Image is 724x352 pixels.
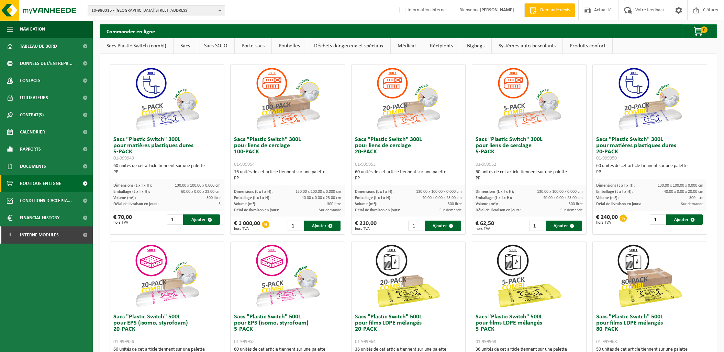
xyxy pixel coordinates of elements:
[234,227,260,231] span: hors TVA
[234,339,255,344] span: 01-999955
[234,137,341,167] h3: Sacs "Plastic Switch" 300L pour liens de cerclage 100-PACK
[476,208,521,212] span: Délai de livraison en jours:
[658,184,703,188] span: 130.00 x 100.00 x 0.000 cm
[20,141,41,158] span: Rapports
[197,38,234,54] a: Sacs SOLO
[20,158,46,175] span: Documents
[100,24,162,38] h2: Commander en ligne
[355,227,377,231] span: hors TVA
[476,162,496,167] span: 01-999952
[113,137,221,161] h3: Sacs "Plastic Switch" 300L pour matières plastiques dures 5-PACK
[596,339,617,344] span: 01-999968
[374,64,443,133] img: 01-999953
[355,190,393,194] span: Dimensions (L x l x H):
[689,196,703,200] span: 300 litre
[175,184,221,188] span: 130.00 x 100.00 x 0.000 cm
[91,5,216,16] span: 10-980315 - [GEOGRAPHIC_DATA][STREET_ADDRESS]
[524,3,575,17] a: Demande devis
[133,242,201,310] img: 01-999956
[596,221,618,225] span: hors TVA
[20,192,72,209] span: Conditions d'accepta...
[355,208,400,212] span: Délai de livraison en jours:
[563,38,612,54] a: Produits confort
[615,242,684,310] img: 01-999968
[272,38,307,54] a: Poubelles
[113,202,158,206] span: Délai de livraison en jours:
[374,242,443,310] img: 01-999964
[538,7,571,14] span: Demande devis
[495,242,564,310] img: 01-999963
[355,221,377,231] div: € 210,00
[537,190,583,194] span: 130.00 x 100.00 x 0.000 cm
[234,175,341,181] div: PP
[495,64,564,133] img: 01-999952
[476,137,583,167] h3: Sacs "Plastic Switch" 300L pour liens de cerclage 5-PACK
[425,221,461,231] button: Ajouter
[234,196,270,200] span: Emballage (L x l x H):
[113,190,150,194] span: Emballage (L x l x H):
[476,169,583,181] div: 60 unités de cet article tiennent sur une palette
[682,24,716,38] button: 0
[20,21,45,38] span: Navigation
[113,339,134,344] span: 01-999956
[307,38,390,54] a: Déchets dangereux et spéciaux
[133,64,201,133] img: 01-999949
[20,38,57,55] span: Tableau de bord
[355,169,462,181] div: 60 unités de cet article tiennent sur une palette
[20,89,48,106] span: Utilisateurs
[448,202,462,206] span: 300 litre
[20,55,73,72] span: Données de l'entrepr...
[398,5,446,15] label: Information interne
[7,226,13,244] span: I
[234,202,256,206] span: Volume (m³):
[302,196,341,200] span: 40.00 x 0.00 x 23.00 cm
[476,196,512,200] span: Emballage (L x l x H):
[234,162,255,167] span: 01-999954
[20,175,61,192] span: Boutique en ligne
[596,156,617,161] span: 01-999950
[439,208,462,212] span: Sur demande
[543,196,583,200] span: 40.00 x 0.00 x 23.00 cm
[650,214,666,225] input: 1
[596,202,641,206] span: Délai de livraison en jours:
[327,202,341,206] span: 300 litre
[596,314,703,345] h3: Sacs "Plastic Switch" 500L pour films LDPE mélangés 80-PACK
[234,190,272,194] span: Dimensions (L x l x H):
[681,202,703,206] span: Sur demande
[355,339,376,344] span: 01-999964
[113,314,221,345] h3: Sacs "Plastic Switch" 500L pour EPS (isomo, styrofoam) 20-PACK
[355,175,462,181] div: PP
[423,38,460,54] a: Récipients
[20,106,44,124] span: Contrat(s)
[529,221,545,231] input: 1
[569,202,583,206] span: 300 litre
[100,38,173,54] a: Sacs Plastic Switch (combi)
[422,196,462,200] span: 40.00 x 0.00 x 23.00 cm
[88,5,225,15] button: 10-980315 - [GEOGRAPHIC_DATA][STREET_ADDRESS]
[664,190,703,194] span: 40.00 x 0.00 x 20.00 cm
[20,124,45,141] span: Calendrier
[20,226,59,244] span: Interne modules
[355,137,462,167] h3: Sacs "Plastic Switch" 300L pour liens de cerclage 20-PACK
[113,221,132,225] span: hors TVA
[113,163,221,175] div: 60 unités de cet article tiennent sur une palette
[253,242,322,310] img: 01-999955
[701,26,708,33] span: 0
[596,196,619,200] span: Volume (m³):
[596,163,703,175] div: 60 unités de cet article tiennent sur une palette
[253,64,322,133] img: 01-999954
[596,169,703,175] div: PP
[355,196,391,200] span: Emballage (L x l x H):
[615,64,684,133] img: 01-999950
[560,208,583,212] span: Sur demande
[181,190,221,194] span: 60.00 x 0.00 x 23.00 cm
[476,314,583,345] h3: Sacs "Plastic Switch" 500L pour films LDPE mélangés 5-PACK
[234,221,260,231] div: € 1 000,00
[167,214,183,225] input: 1
[20,209,59,226] span: Financial History
[596,184,635,188] span: Dimensions (L x l x H):
[476,190,514,194] span: Dimensions (L x l x H):
[476,339,496,344] span: 01-999963
[113,184,152,188] span: Dimensions (L x l x H):
[416,190,462,194] span: 130.00 x 100.00 x 0.000 cm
